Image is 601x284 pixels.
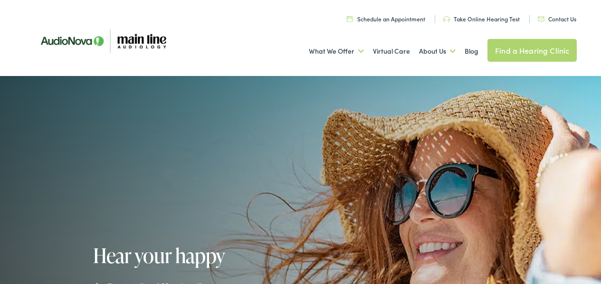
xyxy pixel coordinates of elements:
[538,15,576,23] a: Contact Us
[93,245,304,266] h1: Hear your happy
[443,15,520,23] a: Take Online Hearing Test
[443,16,450,22] img: utility icon
[347,15,425,23] a: Schedule an Appointment
[465,34,478,69] a: Blog
[538,17,544,21] img: utility icon
[373,34,410,69] a: Virtual Care
[309,34,364,69] a: What We Offer
[487,39,577,62] a: Find a Hearing Clinic
[419,34,456,69] a: About Us
[347,16,353,22] img: utility icon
